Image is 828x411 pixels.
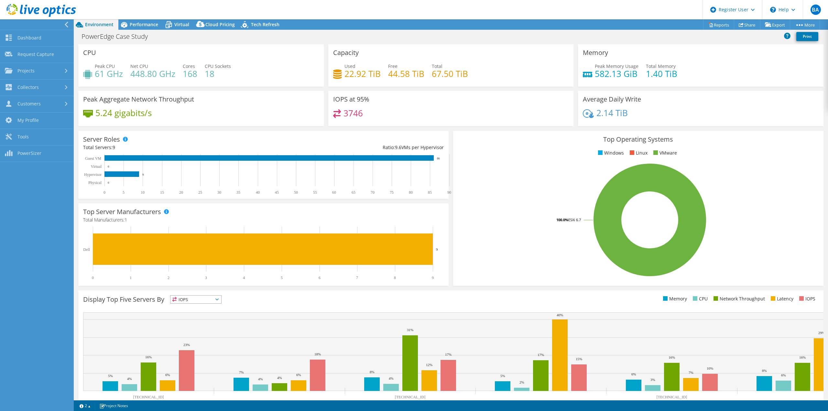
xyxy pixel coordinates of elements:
[344,63,355,69] span: Used
[145,355,152,359] text: 16%
[294,190,298,195] text: 50
[83,144,263,151] div: Total Servers:
[390,190,394,195] text: 75
[703,20,734,30] a: Reports
[437,157,440,160] text: 86
[314,352,321,356] text: 18%
[661,295,687,302] li: Memory
[344,70,381,77] h4: 22.92 TiB
[142,173,144,176] text: 9
[769,295,793,302] li: Latency
[168,276,169,280] text: 2
[436,247,438,251] text: 9
[313,190,317,195] text: 55
[796,32,818,41] a: Print
[275,190,279,195] text: 45
[583,96,641,103] h3: Average Daily Write
[125,217,127,223] span: 1
[798,295,815,302] li: IOPS
[103,190,105,195] text: 0
[85,21,114,27] span: Environment
[127,377,132,381] text: 4%
[141,190,145,195] text: 10
[183,63,195,69] span: Cores
[108,165,109,168] text: 0
[263,144,443,151] div: Ratio: VMs per Hypervisor
[281,276,283,280] text: 5
[650,378,655,382] text: 3%
[108,374,113,378] text: 5%
[770,7,776,13] svg: \n
[519,380,524,384] text: 2%
[395,144,401,150] span: 9.6
[568,217,581,222] tspan: ESXi 6.7
[689,371,693,374] text: 7%
[388,63,398,69] span: Free
[123,190,125,195] text: 5
[85,156,101,161] text: Guest VM
[217,190,221,195] text: 30
[500,374,505,378] text: 5%
[83,216,444,223] h4: Total Manufacturers:
[130,21,158,27] span: Performance
[79,33,158,40] h1: PowerEdge Case Study
[432,70,468,77] h4: 67.50 TiB
[669,355,675,359] text: 16%
[113,144,115,150] span: 9
[583,49,608,56] h3: Memory
[83,208,161,215] h3: Top Server Manufacturers
[538,353,544,357] text: 17%
[370,370,375,374] text: 8%
[332,190,336,195] text: 60
[333,96,369,103] h3: IOPS at 95%
[174,21,189,27] span: Virtual
[198,190,202,195] text: 25
[707,366,713,370] text: 10%
[343,110,363,117] h4: 3746
[628,149,648,157] li: Linux
[239,370,244,374] text: 7%
[296,373,301,377] text: 6%
[409,190,413,195] text: 80
[83,49,96,56] h3: CPU
[95,63,115,69] span: Peak CPU
[130,276,132,280] text: 1
[75,402,95,410] a: 2
[596,109,628,116] h4: 2.14 TiB
[557,313,563,317] text: 40%
[108,181,109,184] text: 0
[657,395,687,399] text: [TECHNICAL_ID]
[595,70,638,77] h4: 582.13 GiB
[170,296,221,303] span: IOPS
[395,395,426,399] text: [TECHNICAL_ID]
[762,369,767,373] text: 8%
[646,63,676,69] span: Total Memory
[734,20,760,30] a: Share
[432,63,442,69] span: Total
[646,70,677,77] h4: 1.40 TiB
[432,276,434,280] text: 9
[691,295,708,302] li: CPU
[712,295,765,302] li: Network Throughput
[652,149,677,157] li: VMware
[84,172,102,177] text: Hypervisor
[165,373,170,377] text: 6%
[243,276,245,280] text: 4
[236,190,240,195] text: 35
[428,190,432,195] text: 85
[407,328,413,332] text: 31%
[179,190,183,195] text: 20
[631,372,636,376] text: 6%
[95,109,152,116] h4: 5.24 gigabits/s
[205,70,231,77] h4: 18
[160,190,164,195] text: 15
[458,136,819,143] h3: Top Operating Systems
[95,402,133,410] a: Project Notes
[818,331,825,335] text: 29%
[596,149,624,157] li: Windows
[91,164,102,169] text: Virtual
[205,21,235,27] span: Cloud Pricing
[781,373,786,377] text: 6%
[811,5,821,15] span: BA
[256,190,260,195] text: 40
